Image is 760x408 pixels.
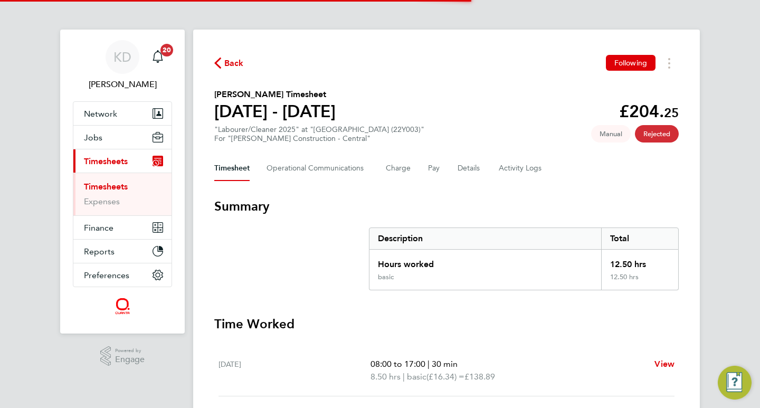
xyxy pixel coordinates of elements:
span: Timesheets [84,156,128,166]
span: Powered by [115,346,145,355]
a: Powered byEngage [100,346,145,366]
button: Preferences [73,263,172,287]
img: quantacontracts-logo-retina.png [115,298,130,315]
span: Finance [84,223,113,233]
span: 25 [664,105,679,120]
div: 12.50 hrs [601,273,678,290]
app-decimal: £204. [619,101,679,121]
span: View [654,359,674,369]
span: Karen Donald [73,78,172,91]
span: (£16.34) = [426,372,464,382]
div: For "[PERSON_NAME] Construction - Central" [214,134,424,143]
button: Network [73,102,172,125]
h3: Time Worked [214,316,679,333]
button: Charge [386,156,411,181]
span: Back [224,57,244,70]
a: Timesheets [84,182,128,192]
div: Description [369,228,601,249]
span: £138.89 [464,372,495,382]
span: Network [84,109,117,119]
span: Engage [115,355,145,364]
span: Jobs [84,132,102,143]
button: Activity Logs [499,156,543,181]
span: Following [614,58,647,68]
span: 08:00 to 17:00 [370,359,425,369]
button: Pay [428,156,441,181]
div: basic [378,273,394,281]
button: Reports [73,240,172,263]
div: Timesheets [73,173,172,215]
button: Details [458,156,482,181]
span: This timesheet was manually created. [591,125,631,143]
nav: Main navigation [60,30,185,334]
button: Following [606,55,655,71]
button: Timesheet [214,156,250,181]
a: View [654,358,674,371]
div: Hours worked [369,250,601,273]
button: Timesheets Menu [660,55,679,71]
h2: [PERSON_NAME] Timesheet [214,88,336,101]
a: Go to home page [73,298,172,315]
span: basic [407,371,426,383]
span: | [403,372,405,382]
div: Total [601,228,678,249]
h3: Summary [214,198,679,215]
div: Summary [369,227,679,290]
span: | [427,359,430,369]
span: 8.50 hrs [370,372,401,382]
h1: [DATE] - [DATE] [214,101,336,122]
a: Expenses [84,196,120,206]
button: Operational Communications [267,156,369,181]
div: [DATE] [218,358,370,383]
span: Reports [84,246,115,257]
button: Jobs [73,126,172,149]
button: Back [214,56,244,70]
div: "Labourer/Cleaner 2025" at "[GEOGRAPHIC_DATA] (22Y003)" [214,125,424,143]
span: Preferences [84,270,129,280]
span: 20 [160,44,173,56]
button: Timesheets [73,149,172,173]
span: KD [113,50,131,64]
span: This timesheet has been rejected. [635,125,679,143]
div: 12.50 hrs [601,250,678,273]
button: Engage Resource Center [718,366,752,400]
button: Finance [73,216,172,239]
a: KD[PERSON_NAME] [73,40,172,91]
a: 20 [147,40,168,74]
span: 30 min [432,359,458,369]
